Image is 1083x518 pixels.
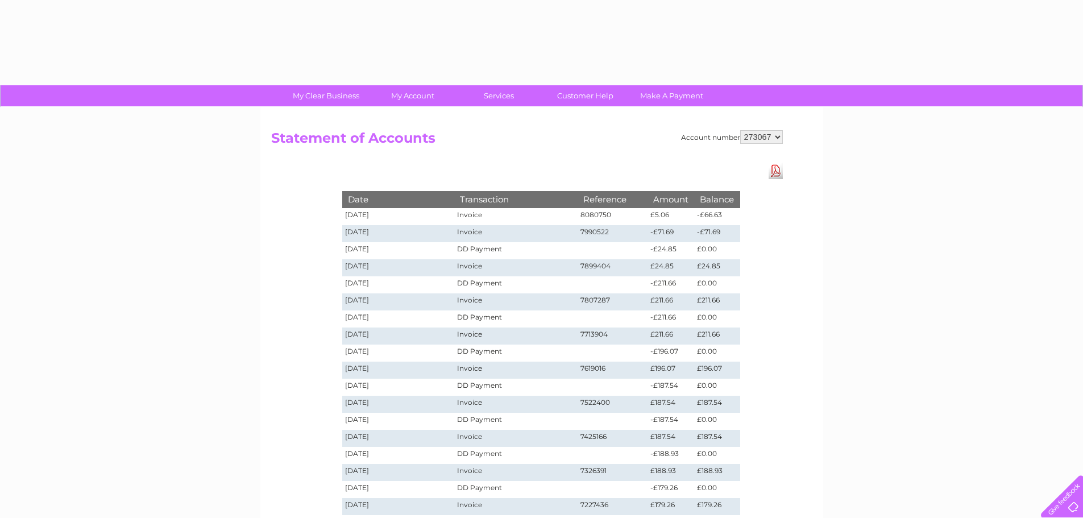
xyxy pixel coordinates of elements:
td: -£187.54 [648,413,694,430]
td: DD Payment [454,345,577,362]
td: £211.66 [648,293,694,310]
td: [DATE] [342,208,455,225]
td: [DATE] [342,464,455,481]
td: £0.00 [694,447,740,464]
td: -£66.63 [694,208,740,225]
td: Invoice [454,362,577,379]
td: £0.00 [694,379,740,396]
a: My Clear Business [279,85,373,106]
td: -£24.85 [648,242,694,259]
td: £179.26 [648,498,694,515]
td: Invoice [454,293,577,310]
td: -£211.66 [648,310,694,328]
td: -£188.93 [648,447,694,464]
a: Customer Help [538,85,632,106]
a: Download Pdf [769,163,783,179]
td: [DATE] [342,276,455,293]
td: [DATE] [342,310,455,328]
td: -£71.69 [648,225,694,242]
td: 8080750 [578,208,648,225]
td: Invoice [454,498,577,515]
td: -£196.07 [648,345,694,362]
td: £211.66 [694,293,740,310]
td: 7990522 [578,225,648,242]
td: Invoice [454,259,577,276]
td: [DATE] [342,345,455,362]
td: [DATE] [342,430,455,447]
td: [DATE] [342,379,455,396]
div: Account number [681,130,783,144]
td: £179.26 [694,498,740,515]
td: £0.00 [694,276,740,293]
td: £0.00 [694,413,740,430]
td: Invoice [454,464,577,481]
td: [DATE] [342,242,455,259]
th: Transaction [454,191,577,208]
td: -£71.69 [694,225,740,242]
td: Invoice [454,208,577,225]
td: Invoice [454,225,577,242]
td: [DATE] [342,293,455,310]
td: £0.00 [694,481,740,498]
td: Invoice [454,430,577,447]
td: DD Payment [454,481,577,498]
td: £187.54 [648,396,694,413]
td: [DATE] [342,481,455,498]
td: £211.66 [694,328,740,345]
td: £0.00 [694,310,740,328]
a: Services [452,85,546,106]
td: £188.93 [648,464,694,481]
td: £211.66 [648,328,694,345]
td: £196.07 [694,362,740,379]
td: -£211.66 [648,276,694,293]
td: 7807287 [578,293,648,310]
td: DD Payment [454,242,577,259]
td: 7522400 [578,396,648,413]
td: £5.06 [648,208,694,225]
td: DD Payment [454,310,577,328]
td: [DATE] [342,362,455,379]
td: DD Payment [454,413,577,430]
th: Date [342,191,455,208]
td: £196.07 [648,362,694,379]
td: [DATE] [342,328,455,345]
a: My Account [366,85,459,106]
td: [DATE] [342,413,455,430]
td: 7326391 [578,464,648,481]
td: [DATE] [342,447,455,464]
td: Invoice [454,396,577,413]
a: Make A Payment [625,85,719,106]
td: 7619016 [578,362,648,379]
td: [DATE] [342,259,455,276]
td: 7425166 [578,430,648,447]
td: £24.85 [694,259,740,276]
td: £0.00 [694,345,740,362]
td: DD Payment [454,447,577,464]
th: Reference [578,191,648,208]
td: £188.93 [694,464,740,481]
td: -£179.26 [648,481,694,498]
td: £24.85 [648,259,694,276]
td: [DATE] [342,498,455,515]
th: Amount [648,191,694,208]
td: 7899404 [578,259,648,276]
td: £187.54 [694,430,740,447]
td: DD Payment [454,276,577,293]
h2: Statement of Accounts [271,130,783,152]
td: Invoice [454,328,577,345]
td: DD Payment [454,379,577,396]
td: £187.54 [648,430,694,447]
td: [DATE] [342,396,455,413]
td: £187.54 [694,396,740,413]
td: £0.00 [694,242,740,259]
td: 7713904 [578,328,648,345]
td: [DATE] [342,225,455,242]
td: -£187.54 [648,379,694,396]
td: 7227436 [578,498,648,515]
th: Balance [694,191,740,208]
